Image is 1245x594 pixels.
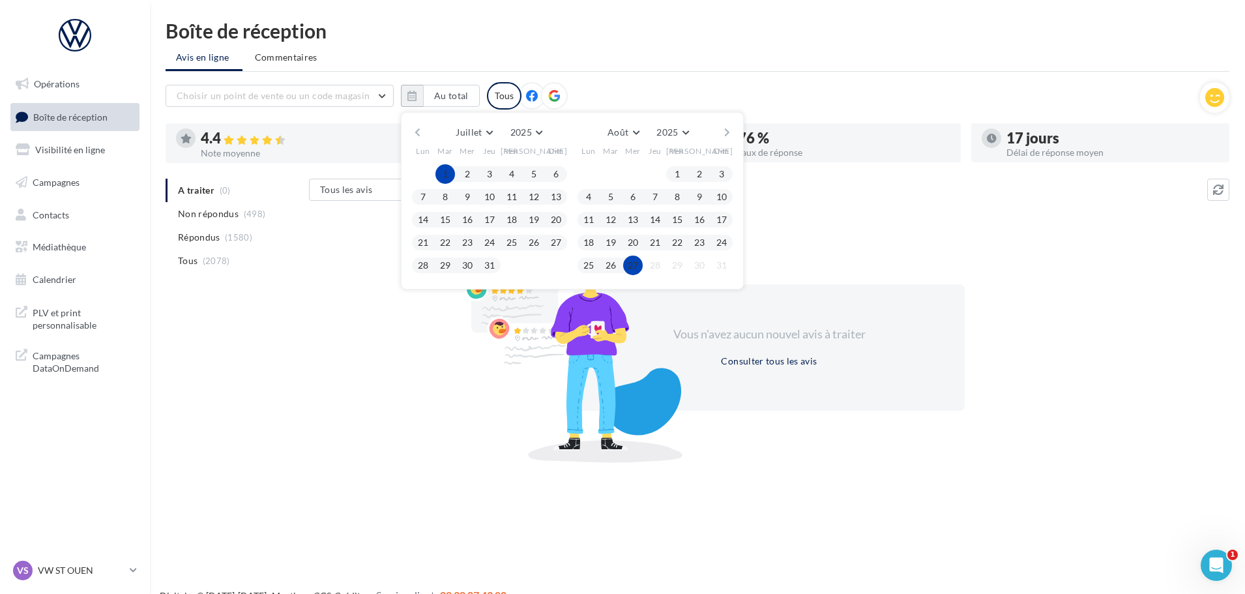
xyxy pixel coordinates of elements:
[177,90,370,101] span: Choisir un point de vente ou un code magasin
[667,210,687,230] button: 15
[33,347,134,375] span: Campagnes DataOnDemand
[667,164,687,184] button: 1
[201,149,413,158] div: Note moyenne
[178,254,198,267] span: Tous
[178,207,239,220] span: Non répondus
[579,256,598,275] button: 25
[502,187,521,207] button: 11
[601,233,621,252] button: 19
[401,85,480,107] button: Au total
[524,164,544,184] button: 5
[524,187,544,207] button: 12
[8,299,142,337] a: PLV et print personnalisable
[201,131,413,146] div: 4.4
[480,210,499,230] button: 17
[413,187,433,207] button: 7
[35,144,105,155] span: Visibilité en ligne
[166,85,394,107] button: Choisir un point de vente ou un code magasin
[8,169,142,196] a: Campagnes
[435,256,455,275] button: 29
[450,123,497,141] button: Juillet
[435,164,455,184] button: 1
[435,187,455,207] button: 8
[458,256,477,275] button: 30
[413,233,433,252] button: 21
[501,145,568,156] span: [PERSON_NAME]
[1006,148,1219,157] div: Délai de réponse moyen
[690,256,709,275] button: 30
[690,210,709,230] button: 16
[645,210,665,230] button: 14
[33,177,80,188] span: Campagnes
[458,187,477,207] button: 9
[581,145,596,156] span: Lun
[8,201,142,229] a: Contacts
[8,233,142,261] a: Médiathèque
[244,209,266,219] span: (498)
[579,187,598,207] button: 4
[657,326,881,343] div: Vous n'avez aucun nouvel avis à traiter
[34,78,80,89] span: Opérations
[548,145,564,156] span: Dim
[1006,131,1219,145] div: 17 jours
[33,241,86,252] span: Médiathèque
[460,145,475,156] span: Mer
[225,232,252,243] span: (1580)
[502,233,521,252] button: 25
[645,187,665,207] button: 7
[666,145,733,156] span: [PERSON_NAME]
[10,558,139,583] a: VS VW ST OUEN
[608,126,628,138] span: Août
[690,233,709,252] button: 23
[178,231,220,244] span: Répondus
[458,233,477,252] button: 23
[33,111,108,122] span: Boîte de réception
[38,564,124,577] p: VW ST OUEN
[714,145,729,156] span: Dim
[510,126,532,138] span: 2025
[480,164,499,184] button: 3
[505,123,548,141] button: 2025
[712,256,731,275] button: 31
[502,164,521,184] button: 4
[623,256,643,275] button: 27
[667,233,687,252] button: 22
[712,164,731,184] button: 3
[690,164,709,184] button: 2
[623,187,643,207] button: 6
[738,148,950,157] div: Taux de réponse
[623,233,643,252] button: 20
[524,233,544,252] button: 26
[8,103,142,131] a: Boîte de réception
[579,210,598,230] button: 11
[645,233,665,252] button: 21
[738,131,950,145] div: 76 %
[1227,550,1238,560] span: 1
[712,233,731,252] button: 24
[8,342,142,380] a: Campagnes DataOnDemand
[487,82,521,110] div: Tous
[480,256,499,275] button: 31
[712,210,731,230] button: 17
[579,233,598,252] button: 18
[667,256,687,275] button: 29
[546,187,566,207] button: 13
[8,136,142,164] a: Visibilité en ligne
[437,145,453,156] span: Mar
[480,187,499,207] button: 10
[413,256,433,275] button: 28
[601,187,621,207] button: 5
[524,210,544,230] button: 19
[712,187,731,207] button: 10
[416,145,430,156] span: Lun
[423,85,480,107] button: Au total
[625,145,641,156] span: Mer
[690,187,709,207] button: 9
[33,304,134,332] span: PLV et print personnalisable
[649,145,662,156] span: Jeu
[667,187,687,207] button: 8
[546,210,566,230] button: 20
[546,164,566,184] button: 6
[435,233,455,252] button: 22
